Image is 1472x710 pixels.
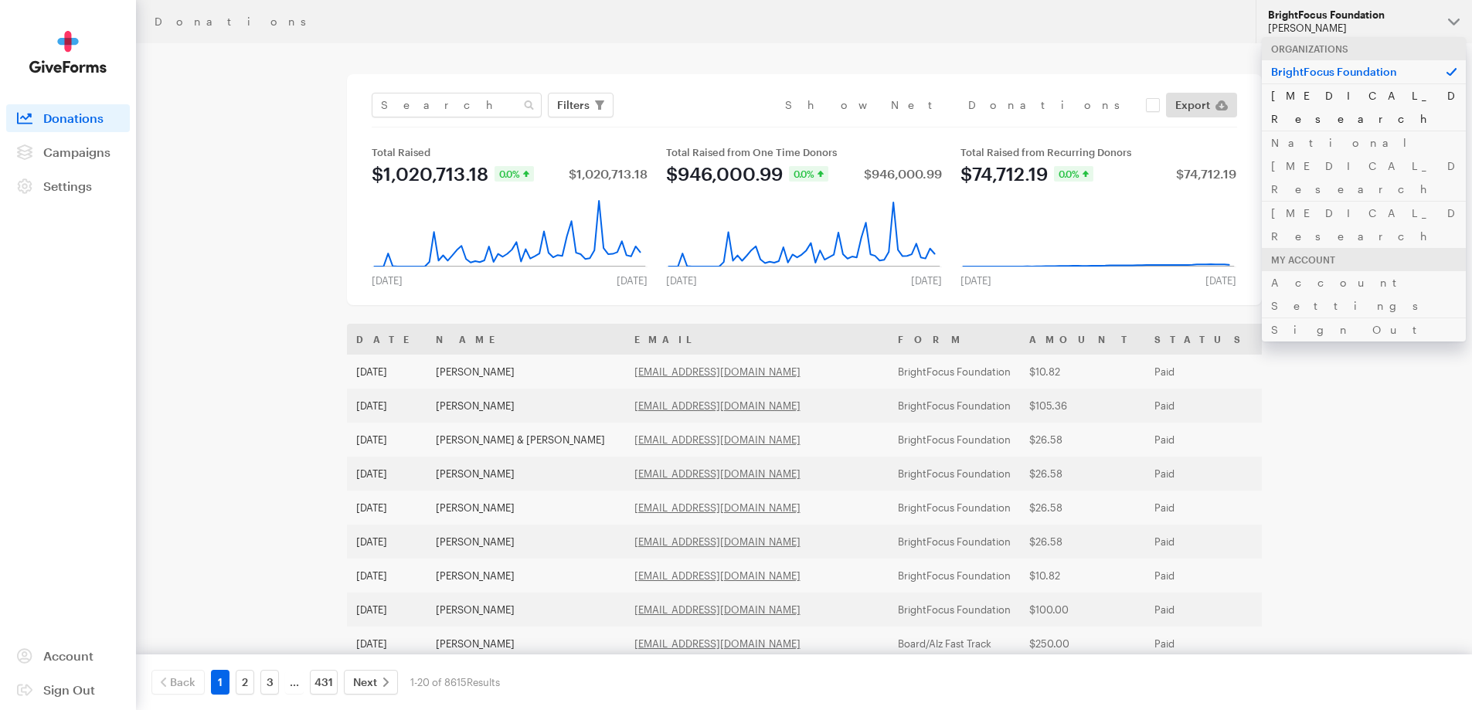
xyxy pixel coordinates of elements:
div: Total Raised [372,146,648,158]
td: One time [1259,457,1436,491]
a: 431 [310,670,338,695]
a: Export [1166,93,1237,117]
td: [DATE] [347,559,427,593]
td: Paid [1145,389,1259,423]
a: [EMAIL_ADDRESS][DOMAIN_NAME] [634,501,801,514]
a: Sign Out [1262,318,1466,341]
a: Account [6,642,130,670]
div: [DATE] [1196,274,1246,287]
td: Paid [1145,457,1259,491]
td: Paid [1145,423,1259,457]
span: Results [467,676,500,688]
td: [DATE] [347,525,427,559]
td: $26.58 [1020,525,1145,559]
td: [PERSON_NAME] [427,559,625,593]
th: Frequency [1259,324,1436,355]
span: Sign Out [43,682,95,697]
div: [DATE] [657,274,706,287]
div: $946,000.99 [666,165,783,183]
td: [DATE] [347,457,427,491]
a: Donations [6,104,130,132]
div: $1,020,713.18 [372,165,488,183]
a: Sign Out [6,676,130,704]
td: BrightFocus Foundation [889,491,1020,525]
td: BrightFocus Foundation [889,423,1020,457]
a: [EMAIL_ADDRESS][DOMAIN_NAME] [634,365,801,378]
td: [DATE] [347,355,427,389]
a: [EMAIL_ADDRESS][DOMAIN_NAME] [634,467,801,480]
span: Donations [43,110,104,125]
a: [MEDICAL_DATA] Research [1262,83,1466,131]
td: [PERSON_NAME] [427,525,625,559]
td: Paid [1145,355,1259,389]
a: [EMAIL_ADDRESS][DOMAIN_NAME] [634,603,801,616]
div: $946,000.99 [864,168,942,180]
div: 0.0% [495,166,534,182]
a: [EMAIL_ADDRESS][DOMAIN_NAME] [634,535,801,548]
th: Name [427,324,625,355]
td: BrightFocus Foundation [889,525,1020,559]
td: Monthly [1259,423,1436,457]
td: One time [1259,627,1436,661]
td: One time [1259,559,1436,593]
span: Next [353,673,377,691]
div: $74,712.19 [960,165,1048,183]
div: [DATE] [902,274,951,287]
td: [DATE] [347,491,427,525]
div: [DATE] [362,274,412,287]
span: Campaigns [43,144,110,159]
div: BrightFocus Foundation [1268,8,1436,22]
a: Next [344,670,398,695]
td: [DATE] [347,627,427,661]
a: [EMAIL_ADDRESS][DOMAIN_NAME] [634,399,801,412]
span: Export [1175,96,1210,114]
span: Filters [557,96,590,114]
a: [MEDICAL_DATA] Research [1262,201,1466,248]
td: BrightFocus Foundation [889,593,1020,627]
a: Account Settings [1262,270,1466,318]
img: GiveForms [29,31,107,73]
div: 0.0% [789,166,828,182]
td: BrightFocus Foundation [889,355,1020,389]
td: $26.58 [1020,423,1145,457]
button: Filters [548,93,614,117]
td: Paid [1145,593,1259,627]
td: [PERSON_NAME] & [PERSON_NAME] [427,423,625,457]
a: Settings [6,172,130,200]
p: BrightFocus Foundation [1262,59,1466,83]
span: Settings [43,178,92,193]
td: $26.58 [1020,457,1145,491]
a: National [MEDICAL_DATA] Research [1262,131,1466,201]
div: My Account [1262,248,1466,271]
td: [PERSON_NAME] [427,627,625,661]
th: Amount [1020,324,1145,355]
td: One time [1259,593,1436,627]
th: Status [1145,324,1259,355]
td: [DATE] [347,423,427,457]
td: $250.00 [1020,627,1145,661]
td: [PERSON_NAME] [427,593,625,627]
div: $74,712.19 [1176,168,1236,180]
a: Campaigns [6,138,130,166]
a: [EMAIL_ADDRESS][DOMAIN_NAME] [634,637,801,650]
div: [DATE] [607,274,657,287]
span: Account [43,648,93,663]
div: Total Raised from One Time Donors [666,146,942,158]
td: BrightFocus Foundation [889,559,1020,593]
td: One time [1259,491,1436,525]
th: Email [625,324,889,355]
td: $26.58 [1020,491,1145,525]
a: [EMAIL_ADDRESS][DOMAIN_NAME] [634,433,801,446]
td: [PERSON_NAME] [427,491,625,525]
div: Organizations [1262,37,1466,60]
div: 0.0% [1054,166,1093,182]
td: $10.82 [1020,355,1145,389]
td: [DATE] [347,389,427,423]
input: Search Name & Email [372,93,542,117]
td: One time [1259,389,1436,423]
a: [EMAIL_ADDRESS][DOMAIN_NAME] [634,569,801,582]
div: $1,020,713.18 [569,168,648,180]
td: Board/Alz Fast Track [889,627,1020,661]
div: [PERSON_NAME] [1268,22,1436,35]
td: $105.36 [1020,389,1145,423]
